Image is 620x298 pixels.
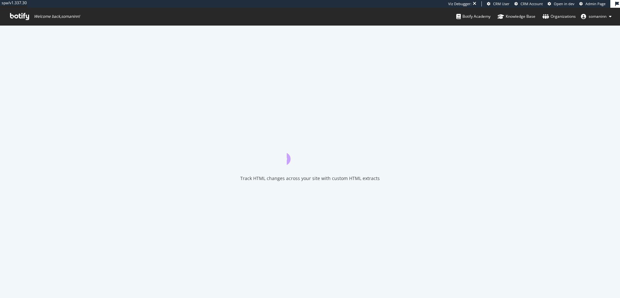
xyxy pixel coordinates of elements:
[542,8,576,25] a: Organizations
[589,14,606,19] span: somaninn
[521,1,543,6] span: CRM Account
[585,1,605,6] span: Admin Page
[554,1,574,6] span: Open in dev
[542,13,576,20] div: Organizations
[493,1,510,6] span: CRM User
[448,1,471,6] div: Viz Debugger:
[34,14,80,19] span: Welcome back, somaninn !
[514,1,543,6] a: CRM Account
[576,11,617,22] button: somaninn
[487,1,510,6] a: CRM User
[456,13,491,20] div: Botify Academy
[456,8,491,25] a: Botify Academy
[548,1,574,6] a: Open in dev
[498,13,535,20] div: Knowledge Base
[579,1,605,6] a: Admin Page
[498,8,535,25] a: Knowledge Base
